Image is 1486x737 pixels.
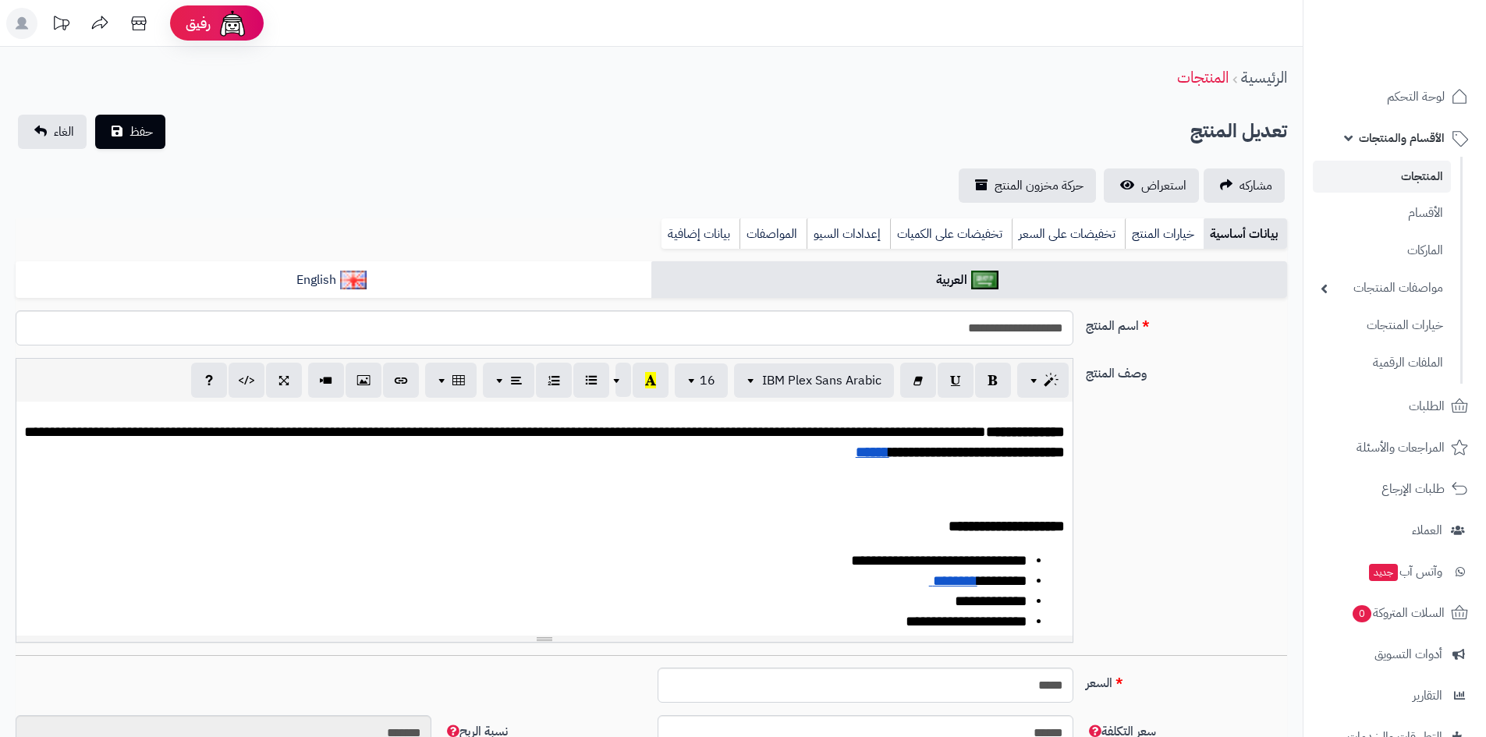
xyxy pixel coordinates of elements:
a: المنتجات [1313,161,1451,193]
h2: تعديل المنتج [1190,115,1287,147]
a: أدوات التسويق [1313,636,1477,673]
img: English [340,271,367,289]
a: الأقسام [1313,197,1451,230]
span: استعراض [1141,176,1186,195]
label: اسم المنتج [1080,310,1293,335]
span: مشاركه [1240,176,1272,195]
a: وآتس آبجديد [1313,553,1477,590]
a: العملاء [1313,512,1477,549]
span: السلات المتروكة [1351,602,1445,624]
span: وآتس آب [1367,561,1442,583]
span: التقارير [1413,685,1442,707]
a: تخفيضات على الكميات [890,218,1012,250]
button: 16 [675,363,728,398]
span: الطلبات [1409,395,1445,417]
span: لوحة التحكم [1387,86,1445,108]
span: حركة مخزون المنتج [995,176,1083,195]
span: IBM Plex Sans Arabic [762,371,881,390]
span: الغاء [54,122,74,141]
a: مشاركه [1204,168,1285,203]
a: تخفيضات على السعر [1012,218,1125,250]
a: بيانات إضافية [661,218,739,250]
a: الملفات الرقمية [1313,346,1451,380]
a: خيارات المنتج [1125,218,1204,250]
a: المواصفات [739,218,807,250]
a: الغاء [18,115,87,149]
button: حفظ [95,115,165,149]
a: الرئيسية [1241,66,1287,89]
span: حفظ [129,122,153,141]
span: الأقسام والمنتجات [1359,127,1445,149]
img: ai-face.png [217,8,248,39]
a: تحديثات المنصة [41,8,80,43]
a: لوحة التحكم [1313,78,1477,115]
a: English [16,261,651,299]
a: إعدادات السيو [807,218,890,250]
span: طلبات الإرجاع [1381,478,1445,500]
label: السعر [1080,668,1293,693]
a: حركة مخزون المنتج [959,168,1096,203]
a: العربية [651,261,1287,299]
span: 0 [1353,605,1371,622]
span: رفيق [186,14,211,33]
a: مواصفات المنتجات [1313,271,1451,305]
span: المراجعات والأسئلة [1357,437,1445,459]
a: استعراض [1104,168,1199,203]
a: المنتجات [1177,66,1229,89]
img: العربية [971,271,998,289]
span: 16 [700,371,715,390]
a: المراجعات والأسئلة [1313,429,1477,466]
label: وصف المنتج [1080,358,1293,383]
a: السلات المتروكة0 [1313,594,1477,632]
a: طلبات الإرجاع [1313,470,1477,508]
a: الماركات [1313,234,1451,268]
button: IBM Plex Sans Arabic [734,363,894,398]
span: العملاء [1412,519,1442,541]
span: جديد [1369,564,1398,581]
a: خيارات المنتجات [1313,309,1451,342]
span: أدوات التسويق [1374,643,1442,665]
a: الطلبات [1313,388,1477,425]
a: التقارير [1313,677,1477,714]
a: بيانات أساسية [1204,218,1287,250]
